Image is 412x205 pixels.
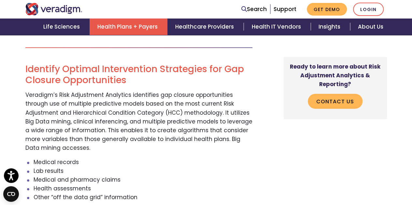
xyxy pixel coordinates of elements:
[34,193,252,202] li: Other “off the data grid” information
[34,175,252,184] li: Medical and pharmacy claims
[25,3,82,15] img: Veradigm logo
[25,64,252,85] h2: Identify Optimal Intervention Strategies for Gap Closure Opportunities
[274,5,296,13] a: Support
[167,19,244,35] a: Healthcare Providers
[34,158,252,167] li: Medical records
[308,94,362,109] a: Contact Us
[25,91,252,152] p: Veradigm’s Risk Adjustment Analytics identifies gap closure opportunities through use of multiple...
[34,184,252,193] li: Health assessments
[311,19,350,35] a: Insights
[244,19,310,35] a: Health IT Vendors
[34,167,252,175] li: Lab results
[290,62,380,88] strong: Ready to learn more about Risk Adjustment Analytics & Reporting?
[36,19,90,35] a: Life Sciences
[353,3,384,16] a: Login
[3,186,19,202] button: Open CMP widget
[307,3,347,16] a: Get Demo
[90,19,167,35] a: Health Plans + Payers
[241,5,267,14] a: Search
[350,19,391,35] a: About Us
